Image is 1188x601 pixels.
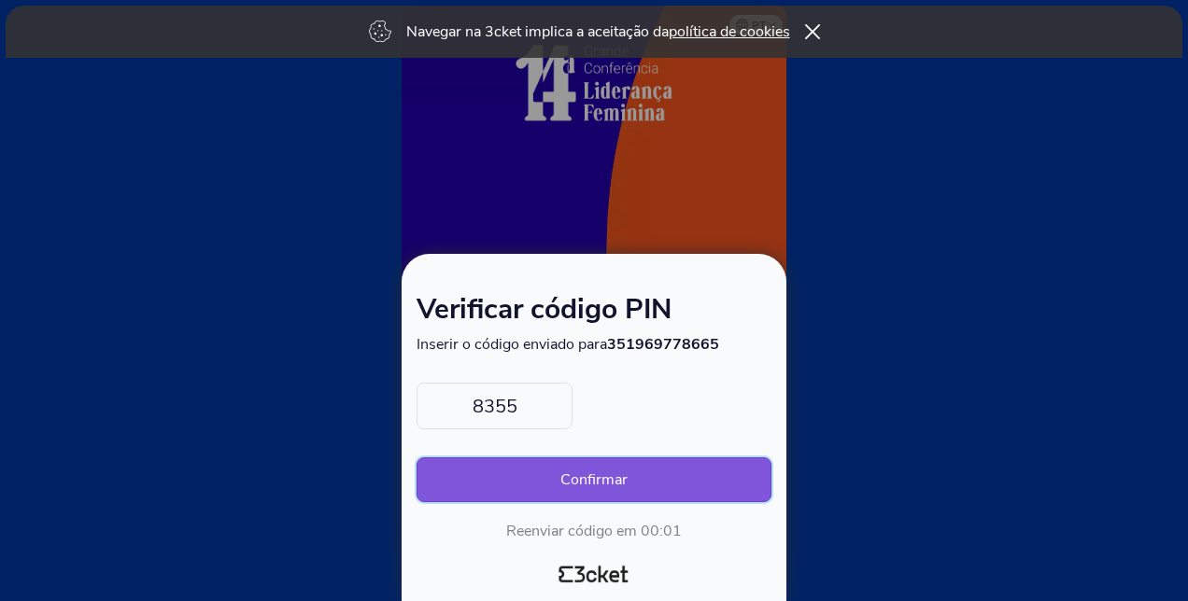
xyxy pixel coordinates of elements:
h1: Verificar código PIN [417,297,771,334]
div: 00:01 [641,521,682,541]
span: Reenviar código em [506,521,637,541]
a: política de cookies [669,21,790,42]
strong: 351969778665 [607,334,719,355]
button: Confirmar [417,457,771,502]
p: Navegar na 3cket implica a aceitação da [406,21,790,42]
p: Inserir o código enviado para [417,334,771,355]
